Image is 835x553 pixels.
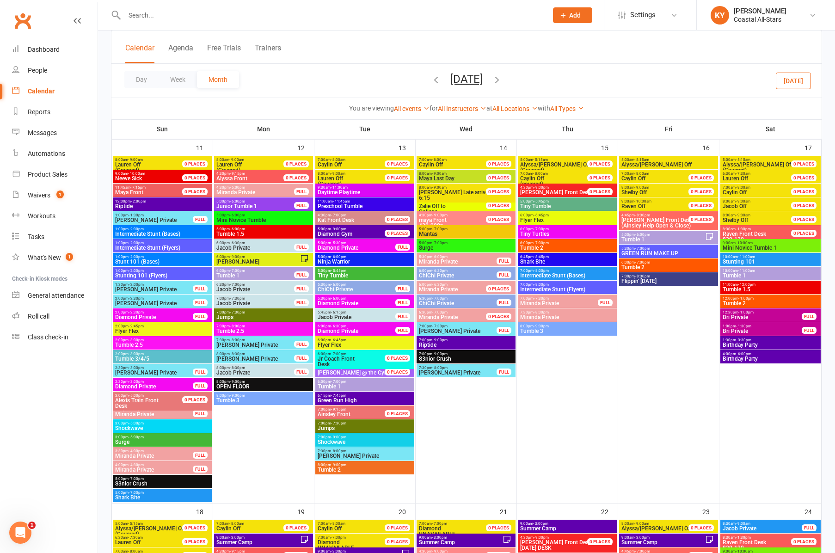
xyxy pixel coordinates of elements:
[520,185,598,190] span: 4:30pm
[621,162,716,167] span: Alyssa/[PERSON_NAME] Off
[534,255,549,259] span: - 8:45pm
[115,185,193,190] span: 11:45am
[283,174,309,181] div: 0 PLACES
[520,175,544,182] span: Caylin Off
[534,227,549,231] span: - 7:00pm
[520,217,615,223] span: Flyer Flex
[418,255,497,259] span: 5:30pm
[314,119,416,139] th: Tue
[432,213,448,217] span: - 9:00pm
[497,271,511,278] div: FULL
[129,269,144,273] span: - 2:00pm
[115,161,141,168] span: Lauren Off
[621,260,716,264] span: 6:00pm
[294,202,309,209] div: FULL
[621,213,700,217] span: 4:45pm
[723,203,747,209] span: Jacob Off
[216,185,295,190] span: 4:30pm
[635,260,650,264] span: - 7:00pm
[497,258,511,264] div: FULL
[317,199,412,203] span: 11:00am
[486,202,511,209] div: 0 PLACES
[318,161,342,168] span: Caylin Off
[776,72,811,89] button: [DATE]
[430,104,438,112] strong: for
[12,327,98,348] a: Class kiosk mode
[129,213,144,217] span: - 1:30pm
[419,161,443,168] span: Caylin Off
[538,104,550,112] strong: with
[520,241,615,245] span: 6:00pm
[791,160,817,167] div: 0 PLACES
[418,231,514,237] span: Mantas
[115,269,210,273] span: 1:00pm
[124,71,159,88] button: Day
[294,271,309,278] div: FULL
[553,7,592,23] button: Add
[534,269,549,273] span: - 8:00pm
[385,174,410,181] div: 0 PLACES
[66,253,73,261] span: 1
[115,213,193,217] span: 1:00pm
[419,203,446,209] span: Zalie Off to
[432,158,447,162] span: - 8:00am
[317,158,396,162] span: 7:00am
[216,161,242,168] span: Lauren Off
[12,123,98,143] a: Messages
[738,269,755,273] span: - 11:00am
[317,172,396,176] span: 8:00am
[791,174,817,181] div: 0 PLACES
[317,227,396,231] span: 5:00pm
[418,245,514,251] span: Surge
[418,227,514,231] span: 5:00pm
[331,172,345,176] span: - 9:00am
[216,217,311,223] span: Mini Novice Tumble
[723,189,747,196] span: Caylin Off
[115,172,193,176] span: 9:00am
[520,199,615,203] span: 5:00pm
[12,164,98,185] a: Product Sales
[418,241,514,245] span: 5:00pm
[601,140,618,155] div: 15
[115,199,210,203] span: 12:00pm
[621,175,645,182] span: Caylin Off
[28,522,36,529] span: 1
[450,73,483,86] button: [DATE]
[349,104,394,112] strong: You are viewing
[486,174,511,181] div: 0 PLACES
[416,119,517,139] th: Wed
[115,217,193,223] span: [PERSON_NAME] Private
[11,9,34,32] a: Clubworx
[216,245,295,251] span: Jacob Private
[723,231,766,237] span: Raven Front Desk
[216,241,295,245] span: 6:00pm
[517,119,618,139] th: Thu
[621,217,700,228] span: (Ainsley Help Open & Close)
[230,199,245,203] span: - 6:00pm
[28,292,84,299] div: General attendance
[621,172,700,176] span: 7:00am
[331,227,346,231] span: - 9:00pm
[722,227,802,231] span: 8:30am
[722,158,802,162] span: 5:00am
[688,188,714,195] div: 0 PLACES
[395,244,410,251] div: FULL
[688,202,714,209] div: 0 PLACES
[569,12,581,19] span: Add
[621,158,716,162] span: 5:00am
[216,269,295,273] span: 6:00pm
[28,212,55,220] div: Workouts
[418,190,497,201] span: 6:15
[129,241,144,245] span: - 2:00pm
[688,174,714,181] div: 0 PLACES
[621,185,700,190] span: 8:00am
[534,241,549,245] span: - 7:00pm
[115,255,210,259] span: 1:00pm
[534,185,549,190] span: - 9:00pm
[115,158,193,162] span: 8:00am
[317,259,412,264] span: Ninja Warrior
[722,199,802,203] span: 8:00am
[230,241,245,245] span: - 6:30pm
[520,158,598,162] span: 5:00am
[492,105,538,112] a: All Locations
